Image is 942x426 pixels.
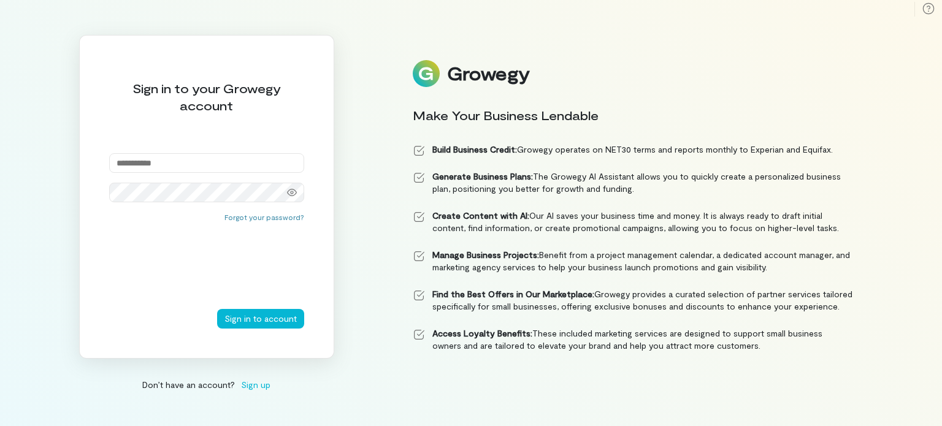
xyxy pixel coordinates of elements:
li: Our AI saves your business time and money. It is always ready to draft initial content, find info... [413,210,853,234]
img: Logo [413,60,440,87]
button: Forgot your password? [224,212,304,222]
strong: Build Business Credit: [432,144,517,154]
strong: Find the Best Offers in Our Marketplace: [432,289,594,299]
li: These included marketing services are designed to support small business owners and are tailored ... [413,327,853,352]
button: Sign in to account [217,309,304,329]
strong: Access Loyalty Benefits: [432,328,532,338]
strong: Generate Business Plans: [432,171,533,181]
div: Don’t have an account? [79,378,334,391]
li: Benefit from a project management calendar, a dedicated account manager, and marketing agency ser... [413,249,853,273]
li: Growegy provides a curated selection of partner services tailored specifically for small business... [413,288,853,313]
div: Sign in to your Growegy account [109,80,304,114]
li: Growegy operates on NET30 terms and reports monthly to Experian and Equifax. [413,143,853,156]
div: Make Your Business Lendable [413,107,853,124]
strong: Manage Business Projects: [432,249,539,260]
span: Sign up [241,378,270,391]
div: Growegy [447,63,529,84]
strong: Create Content with AI: [432,210,529,221]
li: The Growegy AI Assistant allows you to quickly create a personalized business plan, positioning y... [413,170,853,195]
